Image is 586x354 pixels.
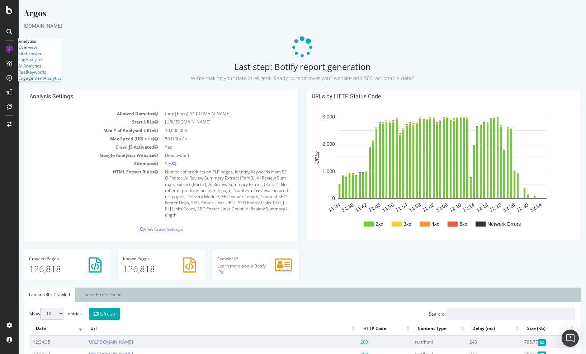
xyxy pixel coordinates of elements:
[22,308,46,320] select: Showentries
[293,93,557,100] h4: URLs by HTTP Status Code
[18,50,42,56] a: SiteCrawler
[502,336,557,348] td: 795.77
[427,308,557,320] input: Search:
[104,263,180,275] p: 126,818
[470,202,484,213] text: 12:22
[18,56,43,62] a: LogAnalyzer
[413,221,421,227] text: 4xx
[562,330,579,347] div: Open Intercom Messenger
[393,322,447,336] th: Content Type: activate to sort column ascending
[10,263,86,275] p: 126,818
[447,336,502,348] td: 248
[385,221,393,227] text: 3xx
[143,126,275,135] td: 10,000,000
[342,339,349,345] span: 200
[18,44,37,50] a: Overview
[313,196,316,201] text: 0
[304,168,316,174] text: 1,000
[11,126,143,135] td: Max # of Analysed URLs
[11,110,143,118] td: Allowed Domains
[443,202,457,213] text: 12:14
[11,168,143,219] td: HTML Extract Rules
[430,202,444,213] text: 12:10
[309,202,323,213] text: 11:34
[416,202,430,213] text: 12:06
[143,110,275,118] td: (http|https)://*.[DOMAIN_NAME]
[58,288,108,302] a: Latest Errors Found
[143,151,275,159] td: Deactivated
[10,256,86,261] h4: Pages Crawled
[11,151,143,159] td: Google Analytics Website
[11,322,65,336] th: Date: activate to sort column ascending
[296,152,301,164] text: URLs
[11,226,274,232] p: View Crawl Settings
[357,221,365,227] text: 2xx
[336,202,350,213] text: 11:42
[11,308,63,320] label: Show entries
[304,114,316,120] text: 3,000
[18,38,62,44] div: Analytics
[519,339,528,345] span: Gzipped Content
[18,69,46,75] a: RealKeywords
[447,322,502,336] th: Delay (ms): activate to sort column ascending
[441,221,449,227] text: 5xx
[143,159,275,168] td: Yes
[5,288,57,302] a: Latest URLs Crawled
[11,143,143,151] td: Crawl JS Activated
[403,202,417,213] text: 12:02
[502,322,557,336] th: Size (Kb): activate to sort column ascending
[389,202,403,213] text: 11:58
[11,135,143,143] td: Max Speed (URLs / s)
[11,336,65,348] td: 12:34:35
[510,202,524,213] text: 12:34
[104,256,180,261] h4: Pages Known
[143,135,275,143] td: 50 URLs / s
[199,256,275,261] h4: Crawler IP
[376,202,390,213] text: 11:54
[497,202,511,213] text: 12:30
[322,202,336,213] text: 11:38
[483,202,497,213] text: 12:26
[5,7,562,22] div: Argos
[143,118,275,126] td: [URL][DOMAIN_NAME]
[11,93,274,100] h4: Analysis Settings
[338,322,393,336] th: HTTP Code: activate to sort column ascending
[143,143,275,151] td: Yes
[410,308,557,320] label: Search:
[293,110,554,235] svg: A chart.
[469,221,502,227] text: Network Errors
[69,339,114,345] a: [URL][DOMAIN_NAME]
[304,141,316,147] text: 2,000
[143,168,275,219] td: Number of products on PLP pages, Identify Keywords from SEO Footer, AI Review Summary Extract (Pa...
[172,75,395,81] small: We’re making your data intelligent. Ready to rediscover your website and SEO actionable data?
[5,22,562,29] div: [DOMAIN_NAME]
[349,202,363,213] text: 11:46
[18,75,62,81] a: EngagementAnalytics
[5,62,562,82] h2: Last step: Botify report generation
[70,308,101,320] button: Refresh
[11,118,143,126] td: Start URLs
[11,159,143,168] td: Sitemaps
[393,336,447,348] td: text/html
[457,202,471,213] text: 12:18
[363,202,377,213] text: 11:50
[199,263,247,275] a: Learn more about Botify IPs
[18,63,41,69] a: AI Analytics
[65,322,338,336] th: Url: activate to sort column ascending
